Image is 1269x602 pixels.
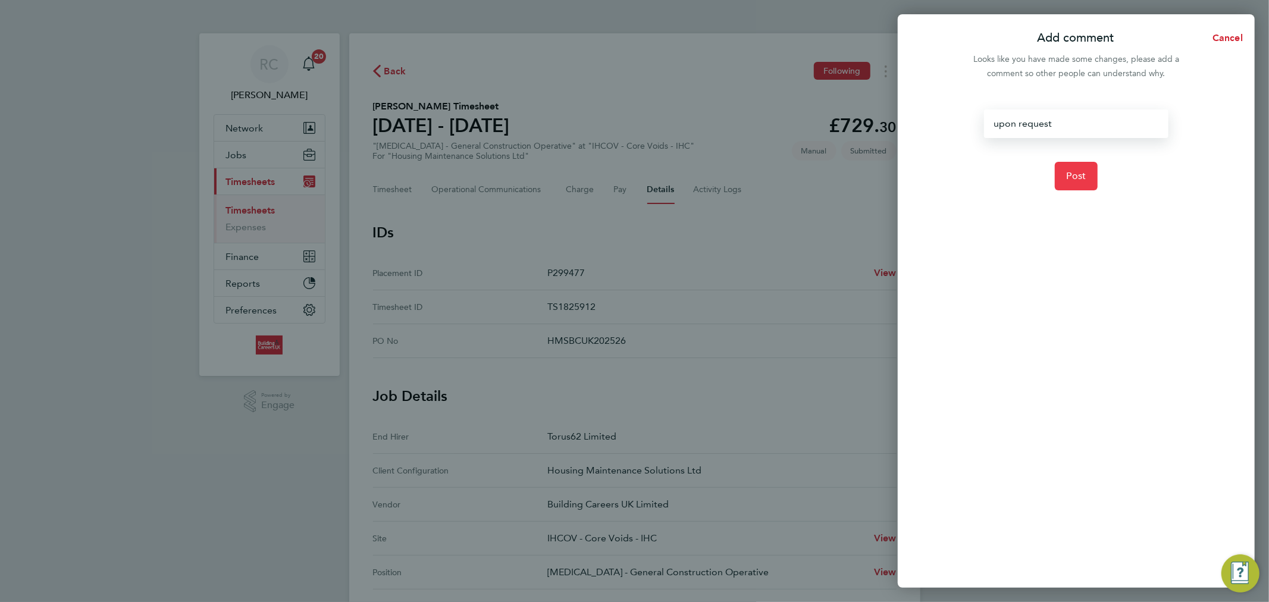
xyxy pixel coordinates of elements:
button: Engage Resource Center [1221,554,1259,592]
button: Post [1055,162,1098,190]
span: Cancel [1209,32,1243,43]
div: Looks like you have made some changes, please add a comment so other people can understand why. [967,52,1186,81]
div: upon request [984,109,1168,138]
span: Post [1067,170,1086,182]
button: Cancel [1193,26,1255,50]
p: Add comment [1037,30,1114,46]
